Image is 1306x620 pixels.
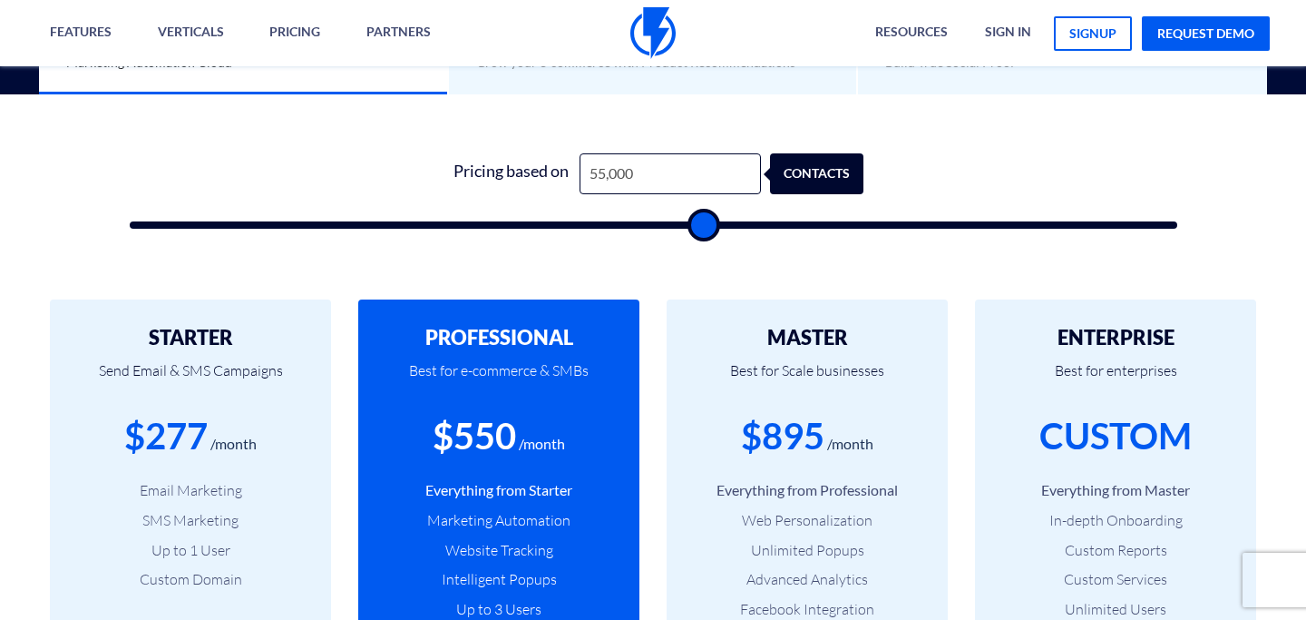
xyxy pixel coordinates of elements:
h2: PROFESSIONAL [385,327,612,349]
li: Website Tracking [385,540,612,561]
li: Advanced Analytics [694,569,921,590]
li: Facebook Integration [694,599,921,620]
div: CUSTOM [1039,410,1192,462]
li: Everything from Master [1002,480,1229,501]
p: Best for e-commerce & SMBs [385,349,612,410]
p: Best for enterprises [1002,349,1229,410]
li: Intelligent Popups [385,569,612,590]
h2: STARTER [77,327,304,349]
li: Custom Domain [77,569,304,590]
li: Everything from Starter [385,480,612,501]
li: Email Marketing [77,480,304,501]
h2: ENTERPRISE [1002,327,1229,349]
div: $550 [433,410,516,462]
div: $895 [741,410,824,462]
a: signup [1054,16,1132,51]
li: Web Personalization [694,510,921,531]
li: Up to 3 Users [385,599,612,620]
li: Unlimited Popups [694,540,921,561]
h2: MASTER [694,327,921,349]
a: request demo [1142,16,1270,51]
p: Send Email & SMS Campaigns [77,349,304,410]
div: Pricing based on [443,153,580,194]
li: Marketing Automation [385,510,612,531]
li: Custom Services [1002,569,1229,590]
li: Custom Reports [1002,540,1229,561]
div: /month [210,434,257,455]
li: Unlimited Users [1002,599,1229,620]
div: contacts [780,153,873,194]
p: Best for Scale businesses [694,349,921,410]
div: /month [519,434,565,455]
li: In-depth Onboarding [1002,510,1229,531]
li: Everything from Professional [694,480,921,501]
li: SMS Marketing [77,510,304,531]
div: /month [827,434,873,455]
span: Marketing Automation Cloud [66,54,232,70]
span: Build True Social Proof [885,54,1015,70]
span: Grow your e-commerce with Product Recommendations [476,54,795,70]
div: $277 [124,410,208,462]
li: Up to 1 User [77,540,304,561]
